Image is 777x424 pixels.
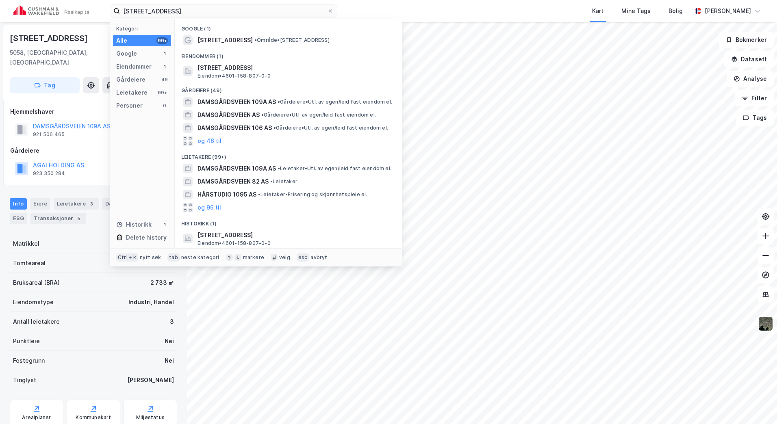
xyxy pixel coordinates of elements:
[13,5,90,17] img: cushman-wakefield-realkapital-logo.202ea83816669bd177139c58696a8fa1.svg
[116,49,137,58] div: Google
[175,147,402,162] div: Leietakere (99+)
[156,89,168,96] div: 99+
[76,414,111,421] div: Kommunekart
[140,254,161,261] div: nytt søk
[161,63,168,70] div: 1
[198,136,221,146] button: og 46 til
[10,77,80,93] button: Tag
[116,62,152,71] div: Eiendommer
[13,239,39,249] div: Matrikkel
[13,317,60,327] div: Antall leietakere
[13,356,45,366] div: Festegrunn
[278,165,391,172] span: Leietaker • Utl. av egen/leid fast eiendom el.
[198,203,221,212] button: og 96 til
[54,198,99,210] div: Leietakere
[156,37,168,44] div: 99+
[270,178,273,184] span: •
[10,198,27,210] div: Info
[167,253,180,262] div: tab
[13,258,46,268] div: Tomteareal
[33,131,65,138] div: 921 506 465
[724,51,774,67] button: Datasett
[161,50,168,57] div: 1
[270,178,297,185] span: Leietaker
[30,213,86,224] div: Transaksjoner
[161,221,168,228] div: 1
[273,125,276,131] span: •
[10,32,89,45] div: [STREET_ADDRESS]
[273,125,388,131] span: Gårdeiere • Utl. av egen/leid fast eiendom el.
[758,316,773,331] img: 9k=
[736,110,774,126] button: Tags
[120,5,327,17] input: Søk på adresse, matrikkel, gårdeiere, leietakere eller personer
[278,99,392,105] span: Gårdeiere • Utl. av egen/leid fast eiendom el.
[261,112,264,118] span: •
[116,220,152,229] div: Historikk
[621,6,651,16] div: Mine Tags
[116,253,138,262] div: Ctrl + k
[181,254,219,261] div: neste kategori
[258,191,260,197] span: •
[175,81,402,95] div: Gårdeiere (49)
[116,75,145,84] div: Gårdeiere
[278,99,280,105] span: •
[33,170,65,177] div: 923 350 284
[198,123,272,133] span: DAMSGÅRDSVEIEN 106 AS
[243,254,264,261] div: markere
[161,76,168,83] div: 49
[668,6,683,16] div: Bolig
[10,48,113,67] div: 5058, [GEOGRAPHIC_DATA], [GEOGRAPHIC_DATA]
[75,214,83,223] div: 5
[136,414,165,421] div: Miljøstatus
[126,233,167,242] div: Delete history
[116,88,148,97] div: Leietakere
[198,97,276,107] span: DAMSGÅRDSVEIEN 109A AS
[198,35,253,45] span: [STREET_ADDRESS]
[254,37,257,43] span: •
[279,254,290,261] div: velg
[198,164,276,173] span: DAMSGÅRDSVEIEN 109A AS
[165,336,174,346] div: Nei
[198,177,269,186] span: DAMSGÅRDSVEIEN 82 AS
[10,107,177,117] div: Hjemmelshaver
[592,6,603,16] div: Kart
[13,297,54,307] div: Eiendomstype
[736,385,777,424] iframe: Chat Widget
[116,101,143,110] div: Personer
[198,110,260,120] span: DAMSGÅRDSVEIEN AS
[150,278,174,288] div: 2 733 ㎡
[175,214,402,229] div: Historikk (1)
[254,37,330,43] span: Område • [STREET_ADDRESS]
[175,19,402,34] div: Google (1)
[10,146,177,156] div: Gårdeiere
[13,375,36,385] div: Tinglyst
[198,190,256,199] span: HÅRSTUDIO 1095 AS
[128,297,174,307] div: Industri, Handel
[310,254,327,261] div: avbryt
[116,26,171,32] div: Kategori
[278,165,280,171] span: •
[30,198,50,210] div: Eiere
[727,71,774,87] button: Analyse
[13,278,60,288] div: Bruksareal (BRA)
[161,102,168,109] div: 0
[719,32,774,48] button: Bokmerker
[261,112,376,118] span: Gårdeiere • Utl. av egen/leid fast eiendom el.
[258,191,367,198] span: Leietaker • Frisering og skjønnhetspleie el.
[297,253,309,262] div: esc
[736,385,777,424] div: Kontrollprogram for chat
[735,90,774,106] button: Filter
[170,317,174,327] div: 3
[13,336,40,346] div: Punktleie
[175,47,402,61] div: Eiendommer (1)
[22,414,51,421] div: Arealplaner
[116,36,127,45] div: Alle
[87,200,95,208] div: 3
[127,375,174,385] div: [PERSON_NAME]
[198,230,393,240] span: [STREET_ADDRESS]
[198,73,271,79] span: Eiendom • 4601-158-807-0-0
[705,6,751,16] div: [PERSON_NAME]
[198,240,271,247] span: Eiendom • 4601-158-807-0-0
[165,356,174,366] div: Nei
[198,63,393,73] span: [STREET_ADDRESS]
